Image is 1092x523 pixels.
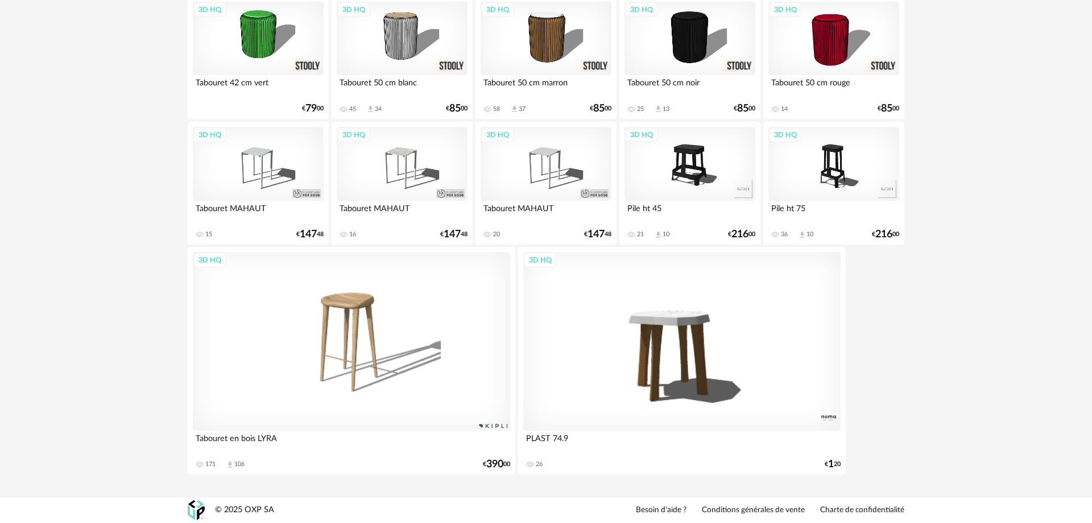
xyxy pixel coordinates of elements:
[519,105,526,113] div: 37
[440,230,468,238] div: € 48
[625,127,658,142] div: 3D HQ
[636,505,686,516] a: Besoin d'aide ?
[593,105,605,113] span: 85
[663,105,669,113] div: 13
[881,105,892,113] span: 85
[769,127,802,142] div: 3D HQ
[584,230,611,238] div: € 48
[215,505,274,516] div: © 2025 OXP SA
[234,460,245,468] div: 106
[300,230,317,238] span: 147
[481,75,611,98] div: Tabouret 50 cm marron
[481,2,514,17] div: 3D HQ
[828,460,834,468] span: 1
[625,2,658,17] div: 3D HQ
[193,201,324,224] div: Tabouret MAHAUT
[493,105,500,113] div: 58
[523,431,841,454] div: PLAST 74.9
[663,230,669,238] div: 10
[349,230,356,238] div: 16
[205,460,216,468] div: 171
[193,75,324,98] div: Tabouret 42 cm vert
[483,460,510,468] div: € 00
[446,105,468,113] div: € 00
[486,460,503,468] span: 390
[193,431,510,454] div: Tabouret en bois LYRA
[337,201,468,224] div: Tabouret MAHAUT
[449,105,461,113] span: 85
[518,247,846,475] a: 3D HQ PLAST 74.9 26 €120
[493,230,500,238] div: 20
[624,201,755,224] div: Pile ht 45
[731,230,748,238] span: 216
[798,230,806,239] span: Download icon
[349,105,356,113] div: 45
[769,2,802,17] div: 3D HQ
[205,230,212,238] div: 15
[590,105,611,113] div: € 00
[734,105,755,113] div: € 00
[878,105,899,113] div: € 00
[624,75,755,98] div: Tabouret 50 cm noir
[763,122,904,245] a: 3D HQ Pile ht 75 36 Download icon 10 €21600
[296,230,324,238] div: € 48
[524,253,557,267] div: 3D HQ
[337,127,370,142] div: 3D HQ
[654,230,663,239] span: Download icon
[375,105,382,113] div: 34
[820,505,904,516] a: Charte de confidentialité
[637,105,644,113] div: 25
[510,105,519,113] span: Download icon
[536,460,543,468] div: 26
[875,230,892,238] span: 216
[781,230,788,238] div: 36
[337,2,370,17] div: 3D HQ
[305,105,317,113] span: 79
[781,105,788,113] div: 14
[872,230,899,238] div: € 00
[637,230,644,238] div: 21
[768,201,899,224] div: Pile ht 75
[193,2,226,17] div: 3D HQ
[481,201,611,224] div: Tabouret MAHAUT
[337,75,468,98] div: Tabouret 50 cm blanc
[588,230,605,238] span: 147
[366,105,375,113] span: Download icon
[825,460,841,468] div: € 20
[481,127,514,142] div: 3D HQ
[302,105,324,113] div: € 00
[188,500,205,520] img: OXP
[332,122,473,245] a: 3D HQ Tabouret MAHAUT 16 €14748
[475,122,617,245] a: 3D HQ Tabouret MAHAUT 20 €14748
[619,122,760,245] a: 3D HQ Pile ht 45 21 Download icon 10 €21600
[654,105,663,113] span: Download icon
[193,253,226,267] div: 3D HQ
[188,122,329,245] a: 3D HQ Tabouret MAHAUT 15 €14748
[226,460,234,469] span: Download icon
[702,505,805,516] a: Conditions générales de vente
[188,247,515,475] a: 3D HQ Tabouret en bois LYRA 171 Download icon 106 €39000
[444,230,461,238] span: 147
[806,230,813,238] div: 10
[193,127,226,142] div: 3D HQ
[737,105,748,113] span: 85
[728,230,755,238] div: € 00
[768,75,899,98] div: Tabouret 50 cm rouge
